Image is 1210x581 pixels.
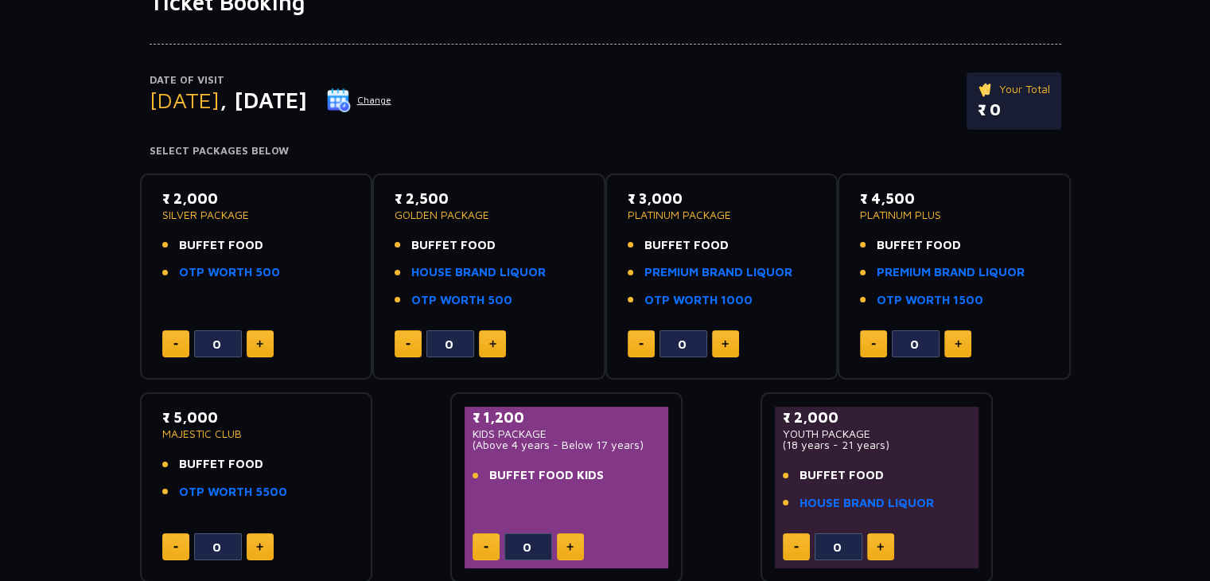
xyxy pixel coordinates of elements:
span: , [DATE] [220,87,307,113]
h4: Select Packages Below [150,145,1061,158]
p: ₹ 2,000 [783,407,971,428]
p: ₹ 5,000 [162,407,351,428]
img: plus [489,340,496,348]
img: minus [173,546,178,548]
span: BUFFET FOOD KIDS [489,466,604,485]
img: minus [794,546,799,548]
a: HOUSE BRAND LIQUOR [800,494,934,513]
img: plus [955,340,962,348]
img: plus [566,543,574,551]
span: [DATE] [150,87,220,113]
a: OTP WORTH 1000 [644,291,753,310]
span: BUFFET FOOD [411,236,496,255]
a: PREMIUM BRAND LIQUOR [644,263,792,282]
img: minus [173,343,178,345]
img: minus [406,343,410,345]
span: BUFFET FOOD [179,455,263,474]
p: YOUTH PACKAGE [783,428,971,439]
p: (Above 4 years - Below 17 years) [473,439,661,450]
a: HOUSE BRAND LIQUOR [411,263,546,282]
img: minus [639,343,644,345]
p: PLATINUM PLUS [860,209,1049,220]
span: BUFFET FOOD [877,236,961,255]
p: ₹ 4,500 [860,188,1049,209]
p: ₹ 3,000 [628,188,816,209]
img: minus [484,546,488,548]
span: BUFFET FOOD [179,236,263,255]
p: Date of Visit [150,72,392,88]
img: plus [256,543,263,551]
a: OTP WORTH 500 [179,263,280,282]
a: PREMIUM BRAND LIQUOR [877,263,1025,282]
a: OTP WORTH 5500 [179,483,287,501]
img: plus [256,340,263,348]
p: ₹ 2,500 [395,188,583,209]
a: OTP WORTH 1500 [877,291,983,310]
img: plus [722,340,729,348]
button: Change [326,88,392,113]
a: OTP WORTH 500 [411,291,512,310]
p: KIDS PACKAGE [473,428,661,439]
span: BUFFET FOOD [644,236,729,255]
p: PLATINUM PACKAGE [628,209,816,220]
p: ₹ 2,000 [162,188,351,209]
img: minus [871,343,876,345]
span: BUFFET FOOD [800,466,884,485]
p: MAJESTIC CLUB [162,428,351,439]
p: SILVER PACKAGE [162,209,351,220]
img: ticket [978,80,994,98]
p: ₹ 1,200 [473,407,661,428]
p: GOLDEN PACKAGE [395,209,583,220]
p: Your Total [978,80,1050,98]
p: (18 years - 21 years) [783,439,971,450]
p: ₹ 0 [978,98,1050,122]
img: plus [877,543,884,551]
